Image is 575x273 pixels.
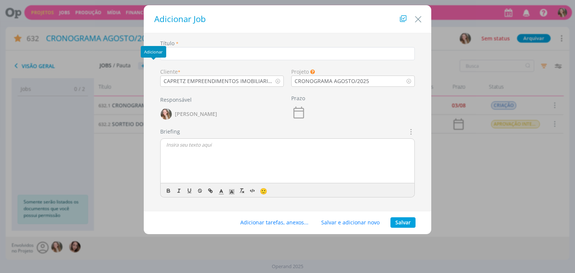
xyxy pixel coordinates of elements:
div: CAPRETZ EMPREENDIMENTOS IMOBILIARIOS LTDA [161,77,275,85]
span: [PERSON_NAME] [175,111,217,117]
img: G [161,108,172,120]
span: Cor de Fundo [226,186,237,195]
span: 🙂 [260,187,267,195]
button: 🙂 [258,186,268,195]
div: Adicionar [141,46,166,58]
label: Briefing [160,128,180,135]
div: Cliente [160,68,284,76]
span: Cor do Texto [216,186,226,195]
button: Close [413,10,424,25]
label: Responsável [160,96,192,104]
div: CAPRETZ EMPREENDIMENTOS IMOBILIARIOS LTDA [164,77,275,85]
button: Salvar [390,217,416,228]
button: Adicionar tarefas, anexos... [235,217,313,228]
button: Salvar e adicionar novo [316,217,384,228]
div: CRONOGRAMA AGOSTO/2025 [292,77,371,85]
div: Projeto [291,68,415,76]
div: CRONOGRAMA AGOSTO/2025 [295,77,371,85]
label: Prazo [291,94,305,102]
button: G[PERSON_NAME] [160,107,217,122]
div: dialog [144,5,431,234]
h1: Adicionar Job [151,13,424,25]
label: Título [160,39,174,47]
